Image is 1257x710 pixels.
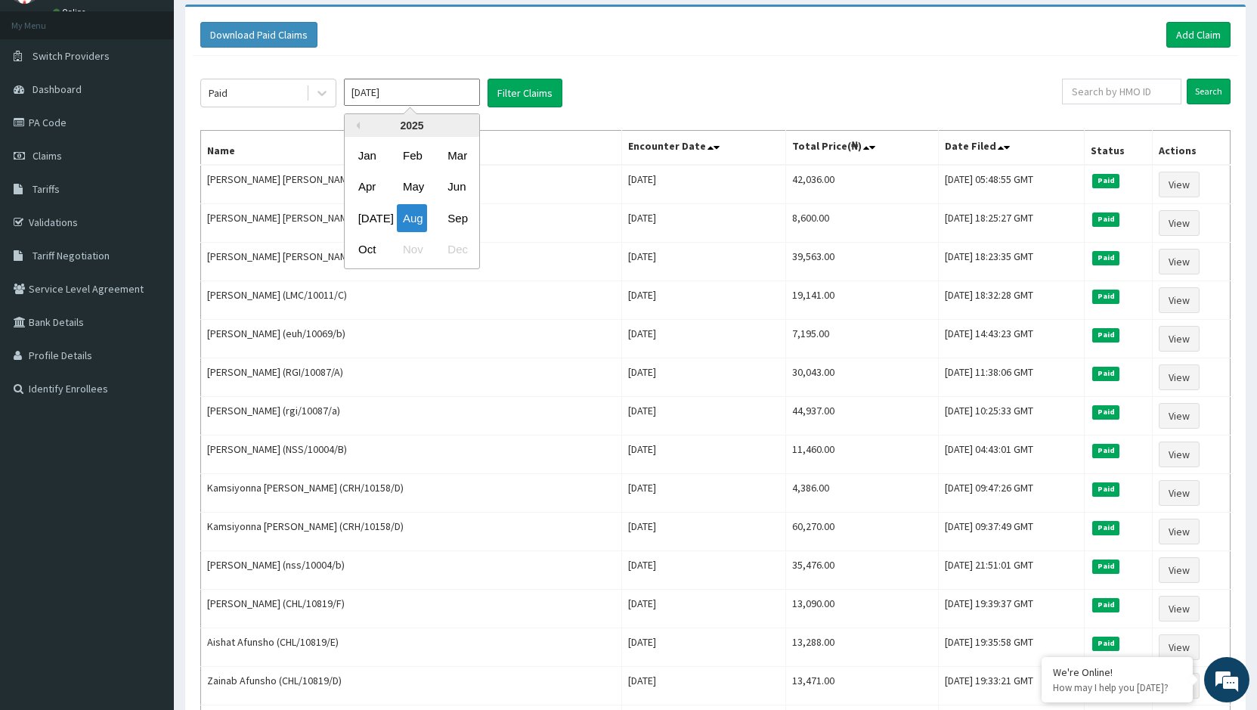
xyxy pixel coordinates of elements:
td: 7,195.00 [786,320,938,358]
span: Paid [1092,521,1119,535]
td: [PERSON_NAME] (CHL/10819/F) [201,590,622,628]
td: [DATE] [622,204,786,243]
div: Choose June 2025 [441,173,472,201]
td: 4,386.00 [786,474,938,513]
td: [DATE] 11:38:06 GMT [938,358,1085,397]
a: View [1159,326,1200,352]
td: [PERSON_NAME] (nss/10004/b) [201,551,622,590]
td: [DATE] [622,165,786,204]
td: [DATE] 09:47:26 GMT [938,474,1085,513]
div: Choose August 2025 [397,204,427,232]
td: 60,270.00 [786,513,938,551]
td: [DATE] [622,281,786,320]
a: View [1159,287,1200,313]
span: Paid [1092,444,1119,457]
div: Choose May 2025 [397,173,427,201]
input: Search [1187,79,1231,104]
td: 42,036.00 [786,165,938,204]
td: [PERSON_NAME] [PERSON_NAME] ([PERSON_NAME]/10010/A) [201,204,622,243]
span: Claims [33,149,62,163]
td: [DATE] 19:39:37 GMT [938,590,1085,628]
td: [PERSON_NAME] (NSS/10004/B) [201,436,622,474]
td: [DATE] 21:51:01 GMT [938,551,1085,590]
div: Choose October 2025 [352,236,382,264]
td: 39,563.00 [786,243,938,281]
td: [PERSON_NAME] [PERSON_NAME] ([PERSON_NAME]/10010/a) [201,165,622,204]
td: Aishat Afunsho (CHL/10819/E) [201,628,622,667]
div: We're Online! [1053,665,1181,679]
td: [DATE] 18:25:27 GMT [938,204,1085,243]
td: [DATE] [622,358,786,397]
input: Search by HMO ID [1062,79,1181,104]
button: Download Paid Claims [200,22,317,48]
td: 8,600.00 [786,204,938,243]
td: [PERSON_NAME] (euh/10069/b) [201,320,622,358]
th: Name [201,131,622,166]
td: [DATE] 10:25:33 GMT [938,397,1085,436]
td: [PERSON_NAME] (RGI/10087/A) [201,358,622,397]
a: View [1159,249,1200,274]
td: 19,141.00 [786,281,938,320]
td: [DATE] 05:48:55 GMT [938,165,1085,204]
div: Choose September 2025 [441,204,472,232]
span: Paid [1092,290,1119,303]
span: Paid [1092,328,1119,342]
span: Dashboard [33,82,82,96]
td: [DATE] 18:23:35 GMT [938,243,1085,281]
td: [PERSON_NAME] (LMC/10011/C) [201,281,622,320]
span: Tariff Negotiation [33,249,110,262]
td: Kamsiyonna [PERSON_NAME] (CRH/10158/D) [201,474,622,513]
th: Encounter Date [622,131,786,166]
span: Paid [1092,174,1119,188]
td: [DATE] 09:37:49 GMT [938,513,1085,551]
button: Filter Claims [488,79,562,107]
div: Choose March 2025 [441,141,472,169]
span: Paid [1092,212,1119,226]
a: View [1159,403,1200,429]
input: Select Month and Year [344,79,480,106]
div: Choose February 2025 [397,141,427,169]
td: 13,471.00 [786,667,938,705]
td: [DATE] 19:35:58 GMT [938,628,1085,667]
a: Online [53,7,89,17]
th: Total Price(₦) [786,131,938,166]
div: 2025 [345,114,479,137]
a: View [1159,172,1200,197]
td: 30,043.00 [786,358,938,397]
a: Add Claim [1166,22,1231,48]
th: Actions [1153,131,1231,166]
td: 44,937.00 [786,397,938,436]
a: View [1159,480,1200,506]
td: [DATE] 18:32:28 GMT [938,281,1085,320]
span: Switch Providers [33,49,110,63]
a: View [1159,442,1200,467]
div: month 2025-08 [345,140,479,265]
span: Paid [1092,560,1119,573]
td: [DATE] [622,436,786,474]
td: [DATE] 19:33:21 GMT [938,667,1085,705]
td: 35,476.00 [786,551,938,590]
td: 11,460.00 [786,436,938,474]
th: Date Filed [938,131,1085,166]
td: [DATE] [622,474,786,513]
span: Paid [1092,405,1119,419]
div: Choose January 2025 [352,141,382,169]
a: View [1159,210,1200,236]
div: Choose April 2025 [352,173,382,201]
td: Zainab Afunsho (CHL/10819/D) [201,667,622,705]
button: Previous Year [352,122,360,129]
td: [PERSON_NAME] (rgi/10087/a) [201,397,622,436]
textarea: Type your message and hit 'Enter' [8,413,288,466]
td: [DATE] [622,628,786,667]
span: Paid [1092,637,1119,650]
td: [DATE] [622,243,786,281]
span: Paid [1092,482,1119,496]
span: Paid [1092,598,1119,612]
a: View [1159,634,1200,660]
div: Chat with us now [79,85,254,104]
a: View [1159,596,1200,622]
div: Choose July 2025 [352,204,382,232]
td: [DATE] [622,667,786,705]
span: Paid [1092,251,1119,265]
td: [DATE] [622,551,786,590]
